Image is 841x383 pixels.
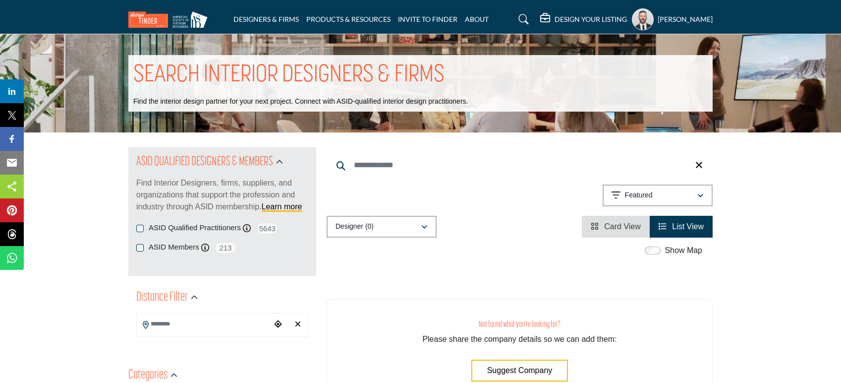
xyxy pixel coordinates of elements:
[603,185,713,206] button: Featured
[327,153,713,177] input: Search Keyword
[136,225,144,232] input: ASID Qualified Practitioners checkbox
[398,15,457,23] a: INVITE TO FINDER
[591,222,641,231] a: View Card
[136,177,308,213] p: Find Interior Designers, firms, suppliers, and organizations that support the profession and indu...
[465,15,489,23] a: ABOUT
[149,242,199,253] label: ASID Members
[659,222,704,231] a: View List
[650,216,713,238] li: List View
[665,245,702,256] label: Show Map
[233,15,299,23] a: DESIGNERS & FIRMS
[306,15,391,23] a: PRODUCTS & RESOURCES
[256,222,279,235] span: 5643
[136,153,273,171] h2: ASID QUALIFIED DESIGNERS & MEMBERS
[136,244,144,252] input: ASID Members checkbox
[128,11,213,28] img: Site Logo
[133,97,468,107] p: Find the interior design partner for your next project. Connect with ASID-qualified interior desi...
[582,216,650,238] li: Card View
[137,315,271,334] input: Search Location
[149,222,241,234] label: ASID Qualified Practitioners
[133,60,445,91] h1: SEARCH INTERIOR DESIGNERS & FIRMS
[658,14,713,24] h5: [PERSON_NAME]
[271,314,285,335] div: Choose your current location
[487,366,553,375] span: Suggest Company
[347,319,692,330] h3: Not found what you're looking for?
[672,222,704,231] span: List View
[215,242,237,254] span: 213
[262,202,302,211] a: Learn more
[555,15,627,24] h5: DESIGN YOUR LISTING
[422,335,617,343] span: Please share the company details so we can add them:
[509,11,535,27] a: Search
[327,216,437,238] button: Designer (0)
[540,13,627,25] div: DESIGN YOUR LISTING
[632,8,654,30] button: Show hide supplier dropdown
[471,360,568,382] button: Suggest Company
[290,314,305,335] div: Clear search location
[336,222,374,232] p: Designer (0)
[625,191,653,200] p: Featured
[136,289,188,307] h2: Distance Filter
[604,222,641,231] span: Card View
